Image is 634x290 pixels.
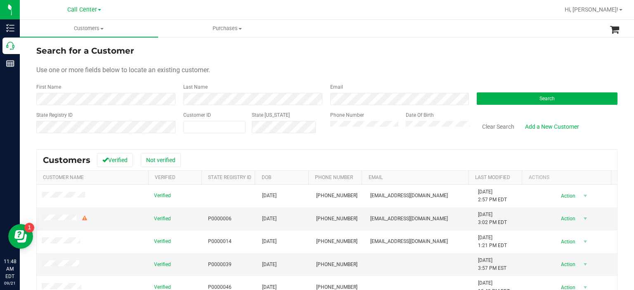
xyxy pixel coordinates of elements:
span: [DATE] 3:02 PM EDT [478,211,507,226]
label: Email [330,83,343,91]
div: Actions [529,174,608,180]
span: Action [554,190,580,202]
div: Warning - Level 2 [81,215,88,222]
button: Verified [97,153,133,167]
inline-svg: Reports [6,59,14,68]
span: Action [554,213,580,224]
span: select [580,259,591,270]
span: Action [554,236,580,248]
a: Customer Name [43,174,84,180]
label: First Name [36,83,61,91]
a: Email [369,174,383,180]
label: Phone Number [330,111,364,119]
span: [PHONE_NUMBER] [316,192,357,200]
span: select [580,236,591,248]
span: Call Center [67,6,97,13]
span: P0000014 [208,238,232,245]
span: [DATE] 2:57 PM EDT [478,188,507,204]
label: Date Of Birth [406,111,434,119]
span: Customers [20,25,158,32]
a: DOB [262,174,271,180]
span: [PHONE_NUMBER] [316,238,357,245]
button: Not verified [141,153,181,167]
span: Verified [154,192,171,200]
span: [DATE] [262,238,277,245]
a: Add a New Customer [520,120,584,134]
span: [DATE] [262,261,277,269]
span: Search for a Customer [36,46,134,56]
label: Customer ID [183,111,211,119]
a: Verified [155,174,175,180]
p: 09/21 [4,280,16,286]
iframe: Resource center unread badge [24,223,34,233]
span: [DATE] 1:21 PM EDT [478,234,507,250]
label: State Registry ID [36,111,73,119]
span: [DATE] [262,192,277,200]
a: Last Modified [475,174,510,180]
span: Purchases [158,25,296,32]
span: [EMAIL_ADDRESS][DOMAIN_NAME] [370,238,448,245]
button: Clear Search [477,120,520,134]
span: Verified [154,261,171,269]
span: [PHONE_NUMBER] [316,215,357,223]
p: 11:48 AM EDT [4,258,16,280]
span: Search [539,96,555,101]
span: [EMAIL_ADDRESS][DOMAIN_NAME] [370,215,448,223]
span: Hi, [PERSON_NAME]! [565,6,618,13]
label: Last Name [183,83,208,91]
iframe: Resource center [8,224,33,249]
span: Verified [154,215,171,223]
a: Purchases [158,20,296,37]
span: [DATE] [262,215,277,223]
span: [DATE] 3:57 PM EST [478,257,506,272]
span: select [580,190,591,202]
span: P0000006 [208,215,232,223]
button: Search [477,92,617,105]
inline-svg: Inventory [6,24,14,32]
span: [PHONE_NUMBER] [316,261,357,269]
span: [EMAIL_ADDRESS][DOMAIN_NAME] [370,192,448,200]
a: State Registry Id [208,174,251,180]
a: Phone Number [315,174,353,180]
span: Use one or more fields below to locate an existing customer. [36,66,210,74]
inline-svg: Call Center [6,42,14,50]
span: Customers [43,155,90,165]
span: Verified [154,238,171,245]
span: select [580,213,591,224]
span: Action [554,259,580,270]
label: State [US_STATE] [252,111,290,119]
span: P0000039 [208,261,232,269]
a: Customers [20,20,158,37]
